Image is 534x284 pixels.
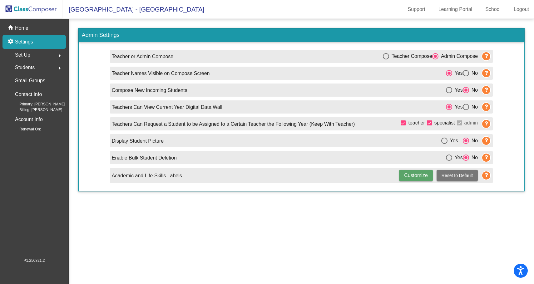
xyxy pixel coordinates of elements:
span: Billing: [PERSON_NAME] [9,107,62,113]
mat-icon: arrow_right [56,64,63,72]
p: Teacher Names Visible on Compose Screen [112,70,210,77]
p: Display Student Picture [112,137,164,145]
div: Admin Compose [438,53,478,60]
span: Students [15,63,35,72]
mat-icon: home [7,24,15,32]
mat-icon: settings [7,38,15,46]
div: No [469,86,478,94]
div: Yes [452,86,463,94]
p: Enable Bulk Student Deletion [112,154,177,162]
div: Yes [452,103,463,111]
a: School [480,4,506,14]
p: Contact Info [15,90,42,99]
a: Logout [509,4,534,14]
span: specialist [434,119,455,127]
a: Learning Portal [433,4,477,14]
span: Reset to Default [442,173,473,178]
mat-radio-group: Select an option [446,69,478,77]
div: No [469,69,478,77]
button: Reset to Default [437,170,478,181]
div: No [469,154,478,161]
p: Academic and Life Skills Labels [112,172,182,180]
div: Yes [447,137,458,145]
div: Yes [452,154,463,161]
div: No [469,103,478,111]
h3: Admin Settings [79,29,524,42]
p: Settings [15,38,33,46]
p: Teachers Can Request a Student to be Assigned to a Certain Teacher the Following Year (Keep With ... [112,120,355,128]
button: Customize [399,170,433,181]
span: Primary: [PERSON_NAME] [9,101,65,107]
div: Yes [452,69,463,77]
a: Support [403,4,430,14]
p: Teachers Can View Current Year Digital Data Wall [112,104,222,111]
mat-radio-group: Select an option [446,86,478,94]
p: Teacher or Admin Compose [112,53,173,60]
mat-radio-group: Select an option [446,154,478,161]
div: Teacher Compose [389,53,432,60]
span: [GEOGRAPHIC_DATA] - [GEOGRAPHIC_DATA] [62,4,204,14]
span: Renewal On: [9,126,41,132]
div: No [469,137,478,145]
p: Small Groups [15,76,45,85]
p: Account Info [15,115,43,124]
mat-radio-group: Select an option [383,52,478,60]
span: teacher [408,119,425,127]
mat-radio-group: Select an option [441,137,478,145]
span: Set Up [15,51,30,59]
span: Customize [404,173,428,178]
p: Compose New Incoming Students [112,87,187,94]
p: Home [15,24,28,32]
span: admin [464,119,478,127]
mat-icon: arrow_right [56,52,63,59]
mat-radio-group: Select an option [446,103,478,111]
